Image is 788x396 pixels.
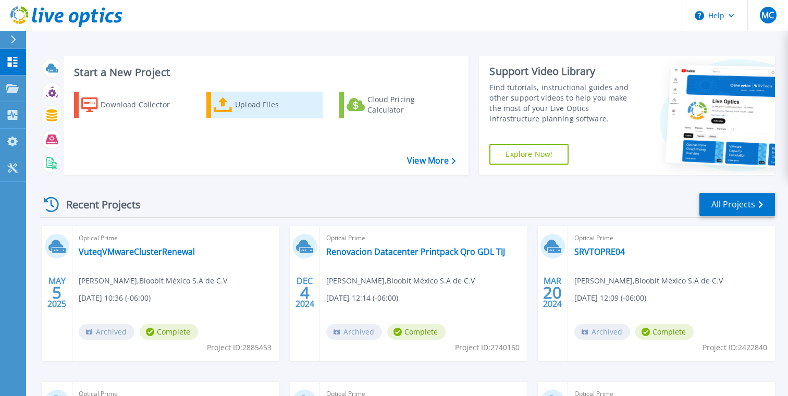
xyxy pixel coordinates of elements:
[387,324,446,340] span: Complete
[703,342,767,353] span: Project ID: 2422840
[207,342,272,353] span: Project ID: 2885453
[489,65,638,78] div: Support Video Library
[407,156,455,166] a: View More
[101,94,184,115] div: Download Collector
[74,92,190,118] a: Download Collector
[574,292,646,304] span: [DATE] 12:09 (-06:00)
[295,274,315,312] div: DEC 2024
[79,324,134,340] span: Archived
[339,92,455,118] a: Cloud Pricing Calculator
[326,232,521,244] span: Optical Prime
[489,144,569,165] a: Explore Now!
[574,275,723,287] span: [PERSON_NAME] , Bloobit México S.A de C.V
[367,94,451,115] div: Cloud Pricing Calculator
[635,324,694,340] span: Complete
[235,94,318,115] div: Upload Files
[79,246,195,257] a: VuteqVMwareClusterRenewal
[74,67,455,78] h3: Start a New Project
[699,193,775,216] a: All Projects
[79,292,151,304] span: [DATE] 10:36 (-06:00)
[140,324,198,340] span: Complete
[300,288,310,297] span: 4
[574,246,625,257] a: SRVTOPRE04
[326,324,382,340] span: Archived
[47,274,67,312] div: MAY 2025
[543,288,562,297] span: 20
[543,274,562,312] div: MAR 2024
[574,324,630,340] span: Archived
[40,192,155,217] div: Recent Projects
[79,275,227,287] span: [PERSON_NAME] , Bloobit México S.A de C.V
[326,246,505,257] a: Renovacion Datacenter Printpack Qro GDL TIJ
[455,342,520,353] span: Project ID: 2740160
[574,232,769,244] span: Optical Prime
[79,232,273,244] span: Optical Prime
[489,82,638,124] div: Find tutorials, instructional guides and other support videos to help you make the most of your L...
[206,92,323,118] a: Upload Files
[52,288,61,297] span: 5
[761,11,774,19] span: MC
[326,275,475,287] span: [PERSON_NAME] , Bloobit México S.A de C.V
[326,292,398,304] span: [DATE] 12:14 (-06:00)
